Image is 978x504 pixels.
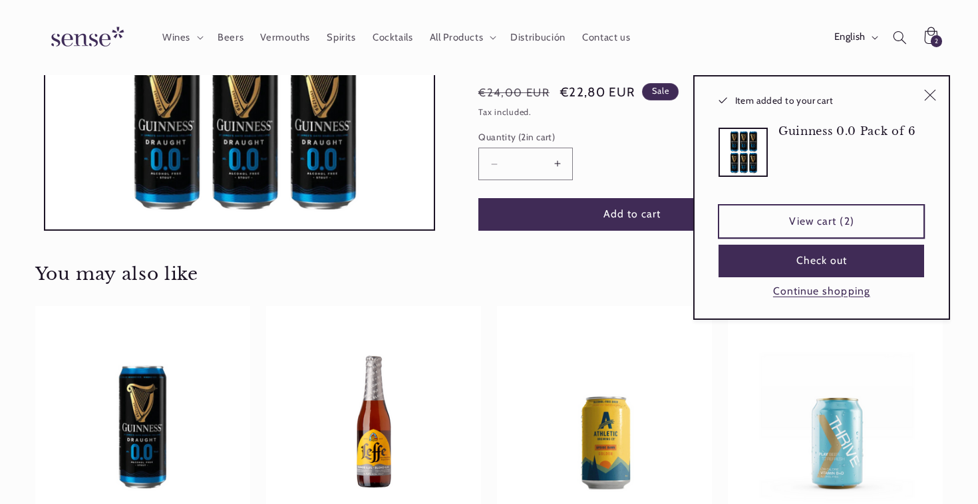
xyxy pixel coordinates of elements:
[478,197,786,230] button: Add to cart
[915,80,945,110] button: Close
[30,13,140,62] a: Sense
[510,31,566,44] span: Distribución
[778,124,916,138] h3: Guinness 0.0 Pack of 6
[35,19,135,57] img: Sense
[421,23,502,52] summary: All Products
[935,35,939,47] span: 2
[478,106,897,120] div: Tax included.
[834,31,866,45] span: English
[582,31,630,44] span: Contact us
[373,31,413,44] span: Cocktails
[319,23,365,52] a: Spirits
[769,285,874,299] button: Continue shopping
[209,23,251,52] a: Beers
[218,31,244,44] span: Beers
[364,23,421,52] a: Cocktails
[719,205,924,237] a: View cart (2)
[260,31,310,44] span: Vermouths
[884,22,915,53] summary: Search
[560,82,635,101] span: €22,80 EUR
[521,131,526,142] span: 2
[154,23,209,52] summary: Wines
[35,263,943,285] h2: You may also like
[478,84,550,100] s: €24,00 EUR
[719,94,914,107] h2: Item added to your cart
[719,245,924,277] button: Check out
[327,31,355,44] span: Spirits
[642,82,679,100] span: Sale
[430,31,484,44] span: All Products
[502,23,574,52] a: Distribución
[478,130,786,143] label: Quantity
[573,23,639,52] a: Contact us
[162,31,190,44] span: Wines
[826,24,884,51] button: English
[518,131,555,142] span: ( in cart)
[693,75,950,320] div: Item added to your cart
[252,23,319,52] a: Vermouths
